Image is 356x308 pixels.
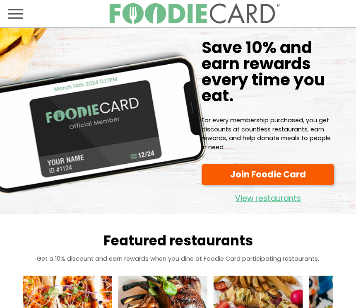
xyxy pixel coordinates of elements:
[202,164,334,185] a: Join Foodie Card
[6,255,350,264] p: Get a 10% discount and earn rewards when you dine at Foodie Card participating restaurants.
[202,116,332,152] p: For every membership purchased, you get discounts at countless restaurants, earn rewards, and hel...
[108,3,281,24] img: FoodieCard; Eat, Drink, Save, Donate
[202,188,334,205] a: View restaurants
[6,233,350,249] h2: Featured restaurants
[202,40,332,104] h1: Save 10% and earn rewards every time you eat.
